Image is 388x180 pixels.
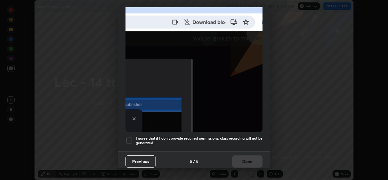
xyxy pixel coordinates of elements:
h4: 5 [196,158,198,165]
h4: / [193,158,195,165]
h4: 5 [190,158,192,165]
button: Previous [125,155,156,168]
h5: I agree that if I don't provide required permissions, class recording will not be generated [136,136,263,145]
